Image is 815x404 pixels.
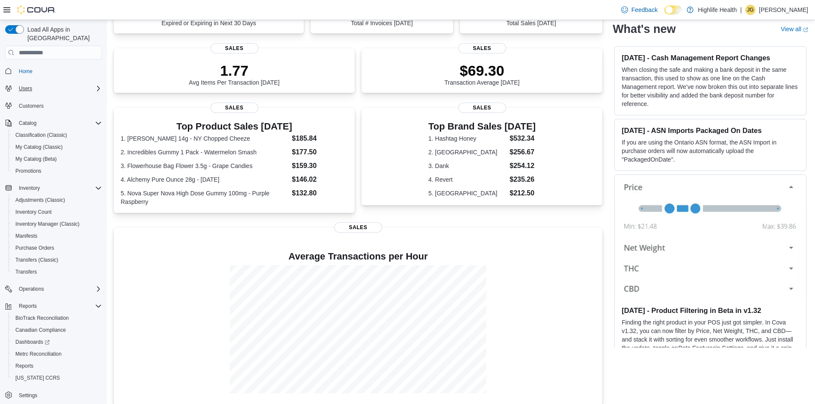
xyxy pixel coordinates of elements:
div: Transaction Average [DATE] [445,62,520,86]
span: Home [19,68,33,75]
dd: $532.34 [510,133,536,144]
img: Cova [17,6,56,14]
span: Promotions [15,168,41,174]
span: Sales [210,103,258,113]
dt: 1. Hashtag Honey [428,134,506,143]
span: BioTrack Reconciliation [12,313,102,323]
button: [US_STATE] CCRS [9,372,105,384]
dd: $146.02 [292,174,348,185]
span: Manifests [15,233,37,239]
dt: 2. [GEOGRAPHIC_DATA] [428,148,506,156]
dd: $185.84 [292,133,348,144]
span: Dashboards [12,337,102,347]
span: Customers [15,100,102,111]
p: Finding the right product in your POS just got simpler. In Cova v1.32, you can now filter by Pric... [622,318,799,360]
span: Inventory Count [12,207,102,217]
span: My Catalog (Beta) [15,156,57,162]
p: Highlife Health [698,5,737,15]
dd: $212.50 [510,188,536,198]
span: Inventory [15,183,102,193]
button: Reports [15,301,40,311]
span: Canadian Compliance [15,327,66,333]
span: Reports [15,301,102,311]
span: Dashboards [15,339,50,345]
a: [US_STATE] CCRS [12,373,63,383]
span: Load All Apps in [GEOGRAPHIC_DATA] [24,25,102,42]
p: [PERSON_NAME] [759,5,808,15]
h3: [DATE] - Product Filtering in Beta in v1.32 [622,306,799,314]
dd: $177.50 [292,147,348,157]
p: When closing the safe and making a bank deposit in the same transaction, this used to show as one... [622,65,799,108]
span: Transfers (Classic) [12,255,102,265]
a: Adjustments (Classic) [12,195,68,205]
button: Users [2,83,105,94]
a: Promotions [12,166,45,176]
h3: Top Brand Sales [DATE] [428,121,536,132]
span: Sales [458,43,506,53]
span: JG [747,5,753,15]
div: Avg Items Per Transaction [DATE] [189,62,280,86]
button: Home [2,65,105,77]
span: Transfers (Classic) [15,257,58,263]
a: Home [15,66,36,77]
button: Transfers [9,266,105,278]
h3: Top Product Sales [DATE] [121,121,348,132]
a: Transfers (Classic) [12,255,62,265]
button: Settings [2,389,105,401]
dt: 1. [PERSON_NAME] 14g - NY Chopped Cheeze [121,134,288,143]
button: Promotions [9,165,105,177]
button: Transfers (Classic) [9,254,105,266]
span: Feedback [631,6,658,14]
span: Catalog [15,118,102,128]
a: View allExternal link [781,26,808,32]
span: Classification (Classic) [15,132,67,139]
span: Settings [19,392,37,399]
span: Home [15,65,102,76]
span: BioTrack Reconciliation [15,315,69,321]
input: Dark Mode [664,6,682,15]
button: Customers [2,100,105,112]
span: Inventory Manager (Classic) [12,219,102,229]
p: | [740,5,742,15]
a: Transfers [12,267,40,277]
dt: 4. Alchemy Pure Ounce 28g - [DATE] [121,175,288,184]
button: Inventory Count [9,206,105,218]
span: My Catalog (Classic) [15,144,63,150]
button: Inventory [2,182,105,194]
dt: 5. Nova Super Nova High Dose Gummy 100mg - Purple Raspberry [121,189,288,206]
a: Reports [12,361,37,371]
button: My Catalog (Classic) [9,141,105,153]
h4: Average Transactions per Hour [121,251,596,262]
span: Purchase Orders [12,243,102,253]
span: Inventory [19,185,40,192]
button: Reports [9,360,105,372]
dd: $235.26 [510,174,536,185]
span: Metrc Reconciliation [15,351,62,357]
dt: 3. Flowerhouse Bag Flower 3.5g - Grape Candies [121,162,288,170]
button: Catalog [2,117,105,129]
span: Purchase Orders [15,245,54,251]
a: Metrc Reconciliation [12,349,65,359]
button: Metrc Reconciliation [9,348,105,360]
span: Transfers [15,268,37,275]
button: My Catalog (Beta) [9,153,105,165]
a: Canadian Compliance [12,325,69,335]
dt: 5. [GEOGRAPHIC_DATA] [428,189,506,198]
button: Classification (Classic) [9,129,105,141]
button: Operations [2,283,105,295]
a: Dashboards [9,336,105,348]
em: Beta Features [678,344,716,351]
button: Purchase Orders [9,242,105,254]
p: If you are using the Ontario ASN format, the ASN Import in purchase orders will now automatically... [622,138,799,164]
a: Customers [15,101,47,111]
button: Operations [15,284,47,294]
span: Inventory Count [15,209,52,215]
span: Manifests [12,231,102,241]
span: Operations [15,284,102,294]
a: Inventory Count [12,207,55,217]
svg: External link [803,27,808,32]
span: Classification (Classic) [12,130,102,140]
button: Inventory Manager (Classic) [9,218,105,230]
a: Classification (Classic) [12,130,71,140]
